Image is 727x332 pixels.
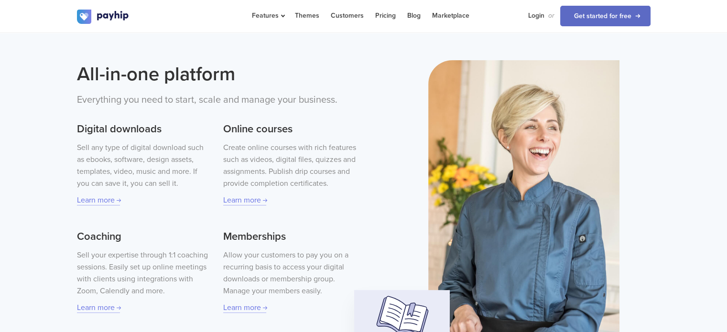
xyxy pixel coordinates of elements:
h2: All-in-one platform [77,60,357,88]
p: Sell your expertise through 1:1 coaching sessions. Easily set up online meetings with clients usi... [77,249,210,297]
p: Everything you need to start, scale and manage your business. [77,93,357,107]
p: Sell any type of digital download such as ebooks, software, design assets, templates, video, musi... [77,142,210,190]
img: logo.svg [77,10,130,24]
h3: Online courses [223,122,356,137]
a: Learn more [77,303,120,313]
h3: Memberships [223,229,356,245]
h3: Digital downloads [77,122,210,137]
span: Features [252,11,283,20]
p: Create online courses with rich features such as videos, digital files, quizzes and assignments. ... [223,142,356,190]
a: Get started for free [560,6,651,26]
p: Allow your customers to pay you on a recurring basis to access your digital downloads or membersh... [223,249,356,297]
a: Learn more [223,195,266,205]
h3: Coaching [77,229,210,245]
a: Learn more [77,195,120,205]
a: Learn more [223,303,266,313]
